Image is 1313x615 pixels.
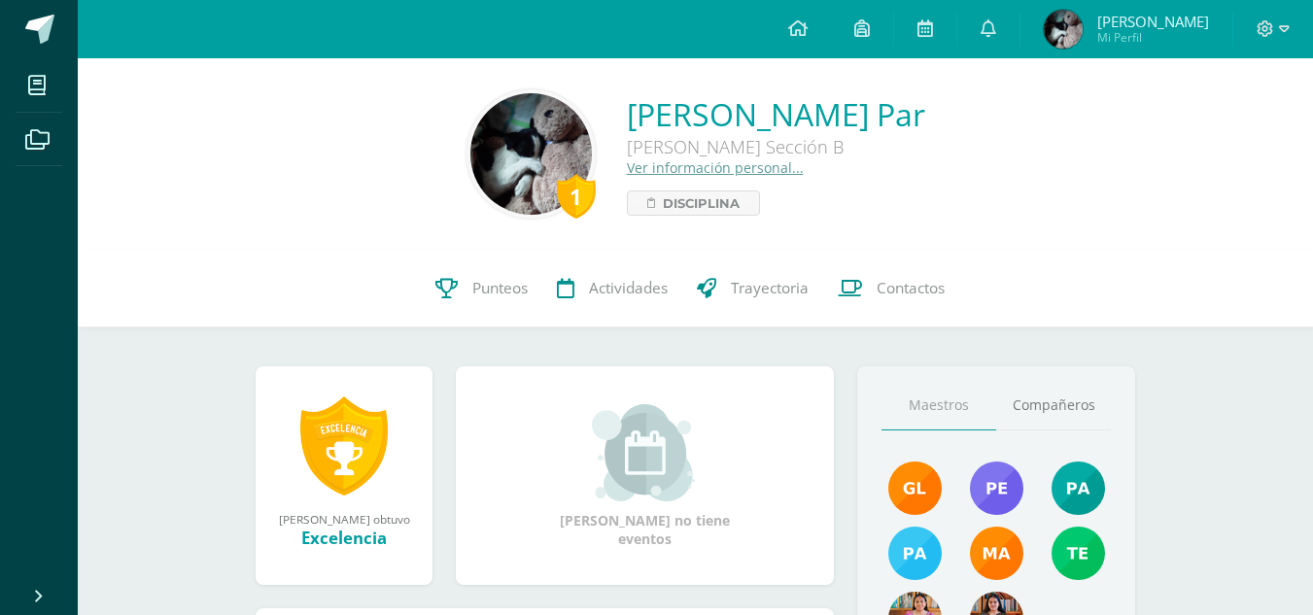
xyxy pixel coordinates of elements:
[557,174,596,219] div: 1
[472,278,528,298] span: Punteos
[470,93,592,215] img: 5d9174988c7aec906f624ca963be9656.png
[627,135,925,158] div: [PERSON_NAME] Sección B
[970,461,1023,515] img: 901d3a81a60619ba26076f020600640f.png
[888,527,942,580] img: d0514ac6eaaedef5318872dd8b40be23.png
[1097,12,1209,31] span: [PERSON_NAME]
[996,381,1111,430] a: Compañeros
[548,404,743,548] div: [PERSON_NAME] no tiene eventos
[682,250,823,327] a: Trayectoria
[1052,527,1105,580] img: f478d08ad3f1f0ce51b70bf43961b330.png
[731,278,809,298] span: Trayectoria
[823,250,959,327] a: Contactos
[1052,461,1105,515] img: 40c28ce654064086a0d3fb3093eec86e.png
[970,527,1023,580] img: 560278503d4ca08c21e9c7cd40ba0529.png
[627,158,804,177] a: Ver información personal...
[1044,10,1083,49] img: 6cd496432c45f9fcca7cb2211ea3c11b.png
[663,191,740,215] span: Disciplina
[542,250,682,327] a: Actividades
[627,190,760,216] a: Disciplina
[589,278,668,298] span: Actividades
[888,461,942,515] img: 895b5ece1ed178905445368d61b5ce67.png
[592,404,698,501] img: event_small.png
[1097,29,1209,46] span: Mi Perfil
[275,511,413,527] div: [PERSON_NAME] obtuvo
[275,527,413,549] div: Excelencia
[877,278,945,298] span: Contactos
[881,381,996,430] a: Maestros
[627,93,925,135] a: [PERSON_NAME] Par
[421,250,542,327] a: Punteos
